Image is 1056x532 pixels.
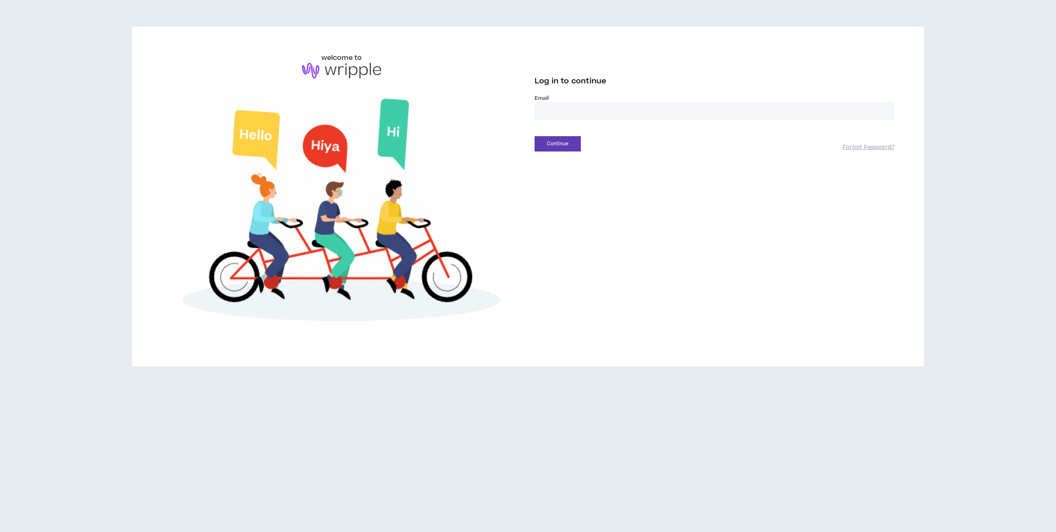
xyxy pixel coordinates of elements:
[535,95,894,102] label: Email
[302,63,381,78] img: logo-brand.png
[162,87,521,340] img: Welcome to Wripple
[535,136,581,151] button: Continue
[843,144,894,151] a: Forgot Password?
[321,53,362,63] h6: welcome to
[535,76,606,86] span: Log in to continue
